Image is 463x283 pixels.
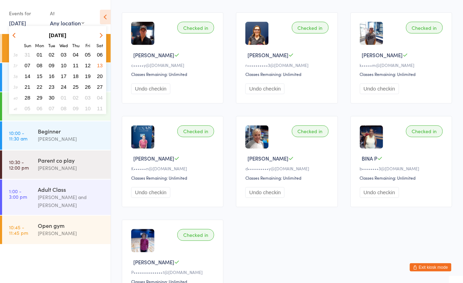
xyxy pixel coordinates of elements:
div: [PERSON_NAME] [38,229,105,237]
button: 31 [22,50,33,59]
span: 24 [61,84,67,90]
span: 18 [73,73,79,79]
span: 30 [49,95,54,101]
small: Friday [85,42,90,48]
a: [DATE] [9,19,26,27]
button: 11 [70,61,81,70]
div: Checked in [292,22,329,34]
button: 06 [94,50,105,59]
div: Any location [50,19,84,27]
strong: [DATE] [49,32,66,38]
span: 03 [61,52,67,58]
img: image1745338542.png [131,126,154,149]
em: 38 [13,74,17,79]
button: 02 [70,93,81,102]
time: 10:00 - 11:30 am [9,130,27,141]
img: image1676130826.png [131,229,154,252]
button: 04 [70,50,81,59]
div: At [50,8,84,19]
span: 02 [73,95,79,101]
div: Events for [9,8,43,19]
img: image1720803039.png [245,22,269,45]
div: Checked in [177,22,214,34]
div: Classes Remaining: Unlimited [245,175,330,181]
div: [PERSON_NAME] [38,135,105,143]
small: Wednesday [59,42,68,48]
button: 07 [46,104,57,113]
span: 29 [37,95,43,101]
small: Saturday [96,42,103,48]
button: 16 [46,71,57,81]
button: 15 [34,71,45,81]
span: 01 [61,95,67,101]
button: Undo checkin [131,84,170,94]
span: 23 [49,84,54,90]
a: 6:00 -4:00 pmPickleball Access[PERSON_NAME] [2,34,111,62]
span: 07 [25,62,31,68]
span: 10 [85,105,91,111]
button: 13 [94,61,105,70]
span: 09 [49,62,54,68]
div: r••••••••••3@[DOMAIN_NAME] [245,62,330,68]
small: Thursday [72,42,79,48]
em: 36 [13,52,17,58]
a: 10:00 -12:00 pmIntermediate/HP[PERSON_NAME] [2,92,111,121]
time: 10:30 - 12:00 pm [9,159,29,170]
span: 04 [97,95,103,101]
div: Parent co play [38,156,105,164]
div: Classes Remaining: Unlimited [360,175,445,181]
button: 28 [22,93,33,102]
div: Beginner [38,127,105,135]
span: 15 [37,73,43,79]
button: 09 [46,61,57,70]
img: image1758726553.png [360,126,383,149]
button: 06 [34,104,45,113]
button: 19 [83,71,93,81]
div: K••••••n@[DOMAIN_NAME] [131,166,216,172]
button: 02 [46,50,57,59]
button: 08 [58,104,69,113]
img: image1714665926.png [245,126,269,149]
span: 11 [97,105,103,111]
button: 24 [58,82,69,92]
span: 05 [25,105,31,111]
span: 16 [49,73,54,79]
span: 09 [73,105,79,111]
span: [PERSON_NAME] [247,155,288,162]
a: 8:30 -10:00 amBeginner[PERSON_NAME] [2,63,111,92]
button: 29 [34,93,45,102]
small: Tuesday [48,42,55,48]
button: 01 [34,50,45,59]
span: 08 [61,105,67,111]
button: 10 [58,61,69,70]
time: 10:45 - 11:45 pm [9,224,28,235]
button: Undo checkin [131,187,170,198]
span: 27 [97,84,103,90]
div: P••••••••••••••1@[DOMAIN_NAME] [131,269,216,275]
span: 31 [25,52,31,58]
span: BINA P [362,155,378,162]
a: 1:00 -3:00 pmAdult Class[PERSON_NAME] and [PERSON_NAME] [2,180,111,215]
span: 06 [97,52,103,58]
span: 08 [37,62,43,68]
span: 05 [85,52,91,58]
span: 11 [73,62,79,68]
div: Checked in [292,126,329,137]
button: 08 [34,61,45,70]
em: 37 [13,63,17,68]
time: 1:00 - 3:00 pm [9,188,27,199]
button: 03 [83,93,93,102]
button: 26 [83,82,93,92]
span: [PERSON_NAME] [133,51,174,59]
button: Undo checkin [360,187,399,198]
button: 23 [46,82,57,92]
div: Classes Remaining: Unlimited [131,71,216,77]
span: 20 [97,73,103,79]
a: 10:45 -11:45 pmOpen gym[PERSON_NAME] [2,216,111,244]
button: 20 [94,71,105,81]
div: [PERSON_NAME] [38,164,105,172]
div: Classes Remaining: Unlimited [131,175,216,181]
span: 14 [25,73,31,79]
button: 01 [58,93,69,102]
button: 09 [70,104,81,113]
